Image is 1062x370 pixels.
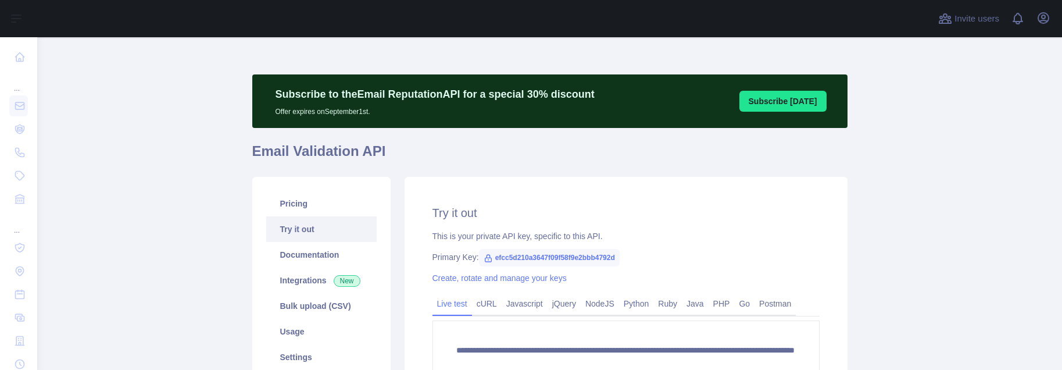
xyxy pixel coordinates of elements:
[936,9,1002,28] button: Invite users
[432,205,820,221] h2: Try it out
[954,12,999,26] span: Invite users
[334,275,360,287] span: New
[548,294,581,313] a: jQuery
[266,268,377,293] a: Integrations New
[432,273,567,283] a: Create, rotate and manage your keys
[479,249,620,266] span: efcc5d210a3647f09f58f9e2bbb4792d
[266,344,377,370] a: Settings
[619,294,654,313] a: Python
[734,294,755,313] a: Go
[653,294,682,313] a: Ruby
[276,102,595,116] p: Offer expires on September 1st.
[739,91,827,112] button: Subscribe [DATE]
[709,294,735,313] a: PHP
[266,242,377,268] a: Documentation
[755,294,796,313] a: Postman
[432,294,472,313] a: Live test
[432,251,820,263] div: Primary Key:
[266,191,377,216] a: Pricing
[682,294,709,313] a: Java
[266,319,377,344] a: Usage
[502,294,548,313] a: Javascript
[276,86,595,102] p: Subscribe to the Email Reputation API for a special 30 % discount
[9,70,28,93] div: ...
[432,230,820,242] div: This is your private API key, specific to this API.
[266,293,377,319] a: Bulk upload (CSV)
[472,294,502,313] a: cURL
[9,212,28,235] div: ...
[252,142,848,170] h1: Email Validation API
[266,216,377,242] a: Try it out
[581,294,619,313] a: NodeJS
